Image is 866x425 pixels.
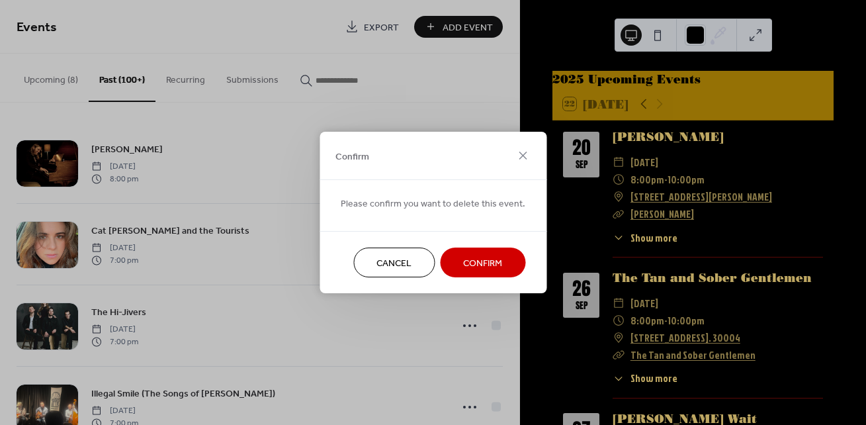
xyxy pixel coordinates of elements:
button: Cancel [353,248,435,277]
span: Confirm [335,150,369,164]
button: Confirm [440,248,525,277]
span: Please confirm you want to delete this event. [341,197,525,211]
span: Confirm [463,257,502,271]
span: Cancel [376,257,411,271]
